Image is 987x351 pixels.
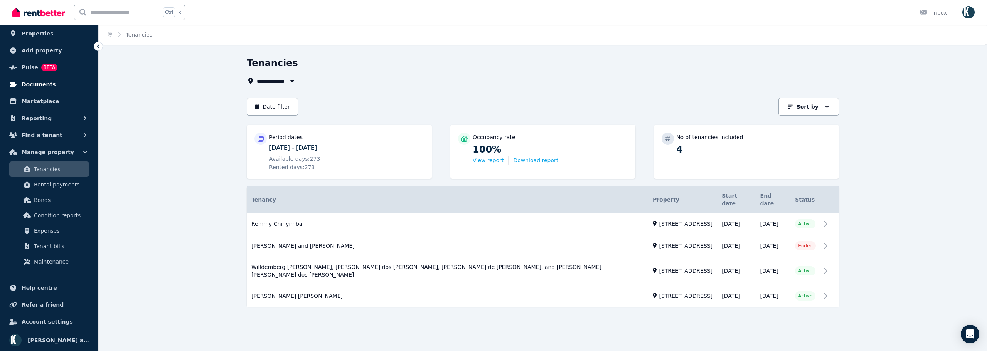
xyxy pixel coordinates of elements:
span: Available days: 273 [269,155,320,163]
span: Add property [22,46,62,55]
span: Rental payments [34,180,86,189]
button: Date filter [247,98,298,116]
p: 4 [676,143,831,156]
th: Start date [717,186,755,213]
a: View details for Marie Veronique Desiree Wosgien [247,286,839,307]
a: Expenses [9,223,89,238]
span: Tenancy [251,196,276,203]
span: Tenancies [34,165,86,174]
p: Sort by [797,103,819,111]
img: RentBetter [12,7,65,18]
span: Bonds [34,195,86,205]
td: [DATE] [756,257,791,285]
nav: Breadcrumb [99,25,162,45]
a: Add property [6,43,92,58]
span: Reporting [22,114,52,123]
span: [PERSON_NAME] as trustee for The Ferdowsian Trust [28,336,89,345]
span: Expenses [34,226,86,235]
span: Help centre [22,283,57,292]
a: Bonds [9,192,89,208]
a: Help centre [6,280,92,296]
div: Open Intercom Messenger [961,325,979,343]
a: Refer a friend [6,297,92,312]
span: Pulse [22,63,38,72]
span: Find a tenant [22,131,62,140]
td: [DATE] [756,235,791,257]
a: Rental payments [9,177,89,192]
a: Condition reports [9,208,89,223]
a: Marketplace [6,94,92,109]
div: Inbox [920,9,947,17]
a: Account settings [6,314,92,329]
td: [DATE] [717,235,755,257]
span: Documents [22,80,56,89]
a: Documents [6,77,92,92]
p: Occupancy rate [473,133,515,141]
span: Condition reports [34,211,86,220]
button: Download report [513,156,558,164]
span: Manage property [22,148,74,157]
a: PulseBETA [6,60,92,75]
a: View details for Willdemberg Sued Costa Silva, Patricia Borges dos Santos, Iago Matheus Nobrega d... [247,257,839,285]
h1: Tenancies [247,57,298,69]
button: Manage property [6,144,92,160]
button: View report [473,156,504,164]
p: No of tenancies included [676,133,743,141]
th: End date [756,186,791,213]
span: Tenancies [126,31,153,39]
p: Period dates [269,133,303,141]
th: Status [790,186,820,213]
button: Sort by [778,98,839,116]
a: View details for Mark Deas and Edralyn Pagulayan [247,235,839,257]
span: Maintenance [34,257,86,266]
span: Tenant bills [34,242,86,251]
a: Tenancies [9,161,89,177]
td: [DATE] [756,285,791,307]
td: [DATE] [717,285,755,307]
p: 100% [473,143,628,156]
img: Omid Ferdowsian as trustee for The Ferdowsian Trust [962,6,975,18]
a: Tenant bills [9,238,89,254]
span: Rented days: 273 [269,163,315,171]
span: Refer a friend [22,300,64,309]
button: Find a tenant [6,128,92,143]
a: Properties [6,26,92,41]
span: k [178,9,181,15]
a: Maintenance [9,254,89,269]
td: [DATE] [717,257,755,285]
p: [DATE] - [DATE] [269,143,424,153]
span: Account settings [22,317,73,326]
span: Ctrl [163,7,175,17]
span: Properties [22,29,54,38]
button: Reporting [6,111,92,126]
a: View details for Remmy Chinyimba [247,213,839,235]
span: Marketplace [22,97,59,106]
span: BETA [41,64,57,71]
th: Property [648,186,717,213]
img: Omid Ferdowsian as trustee for The Ferdowsian Trust [9,334,22,346]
